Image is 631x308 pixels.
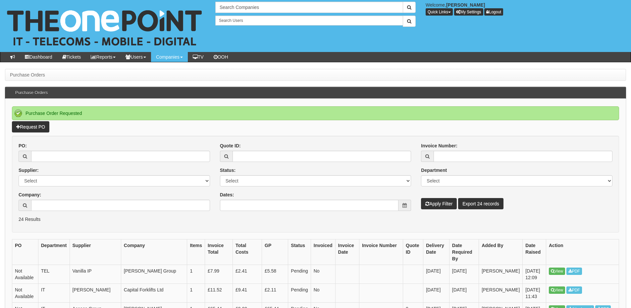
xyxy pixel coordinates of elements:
[423,265,449,283] td: [DATE]
[566,268,582,275] a: PDF
[421,167,447,174] label: Department
[220,142,241,149] label: Quote ID:
[423,239,449,265] th: Delivery Date
[479,239,523,265] th: Added By
[187,265,205,283] td: 1
[12,239,38,265] th: PO
[262,265,288,283] td: £5.58
[187,239,205,265] th: Items
[458,198,503,209] a: Export 24 records
[220,191,234,198] label: Dates:
[38,265,70,283] td: TEL
[449,239,479,265] th: Date Required By
[12,121,49,132] a: Request PO
[359,239,403,265] th: Invoice Number
[549,286,565,294] a: View
[288,283,311,302] td: Pending
[19,167,39,174] label: Supplier:
[426,8,453,16] button: Quick Links
[233,239,262,265] th: Total Costs
[86,52,121,62] a: Reports
[151,52,188,62] a: Companies
[12,106,619,120] div: Purchase Order Requested
[311,283,335,302] td: No
[262,239,288,265] th: GP
[70,265,121,283] td: Vanilla IP
[484,8,503,16] a: Logout
[205,239,233,265] th: Invoice Total
[288,265,311,283] td: Pending
[446,2,485,8] b: [PERSON_NAME]
[57,52,86,62] a: Tickets
[12,87,51,98] h3: Purchase Orders
[311,239,335,265] th: Invoiced
[12,283,38,302] td: Not Available
[311,265,335,283] td: No
[288,239,311,265] th: Status
[421,2,631,16] div: Welcome,
[10,72,45,78] li: Purchase Orders
[449,283,479,302] td: [DATE]
[403,239,423,265] th: Quote ID
[454,8,483,16] a: My Settings
[12,265,38,283] td: Not Available
[523,283,546,302] td: [DATE] 11:43
[335,239,359,265] th: Invoice Date
[121,52,151,62] a: Users
[187,283,205,302] td: 1
[19,216,612,223] p: 24 Results
[549,268,565,275] a: View
[479,265,523,283] td: [PERSON_NAME]
[188,52,209,62] a: TV
[215,16,403,26] input: Search Users
[220,167,236,174] label: Status:
[421,198,457,209] button: Apply Filter
[449,265,479,283] td: [DATE]
[566,286,582,294] a: PDF
[70,283,121,302] td: [PERSON_NAME]
[38,239,70,265] th: Department
[121,283,187,302] td: Capital Forklifts Ltd
[38,283,70,302] td: IT
[20,52,57,62] a: Dashboard
[121,265,187,283] td: [PERSON_NAME] Group
[205,283,233,302] td: £11.52
[546,239,619,265] th: Action
[19,142,27,149] label: PO:
[523,265,546,283] td: [DATE] 12:09
[205,265,233,283] td: £7.99
[121,239,187,265] th: Company
[479,283,523,302] td: [PERSON_NAME]
[523,239,546,265] th: Date Raised
[215,2,403,13] input: Search Companies
[233,283,262,302] td: £9.41
[421,142,457,149] label: Invoice Number:
[262,283,288,302] td: £2.11
[233,265,262,283] td: £2.41
[19,191,41,198] label: Company:
[209,52,233,62] a: OOH
[423,283,449,302] td: [DATE]
[70,239,121,265] th: Supplier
